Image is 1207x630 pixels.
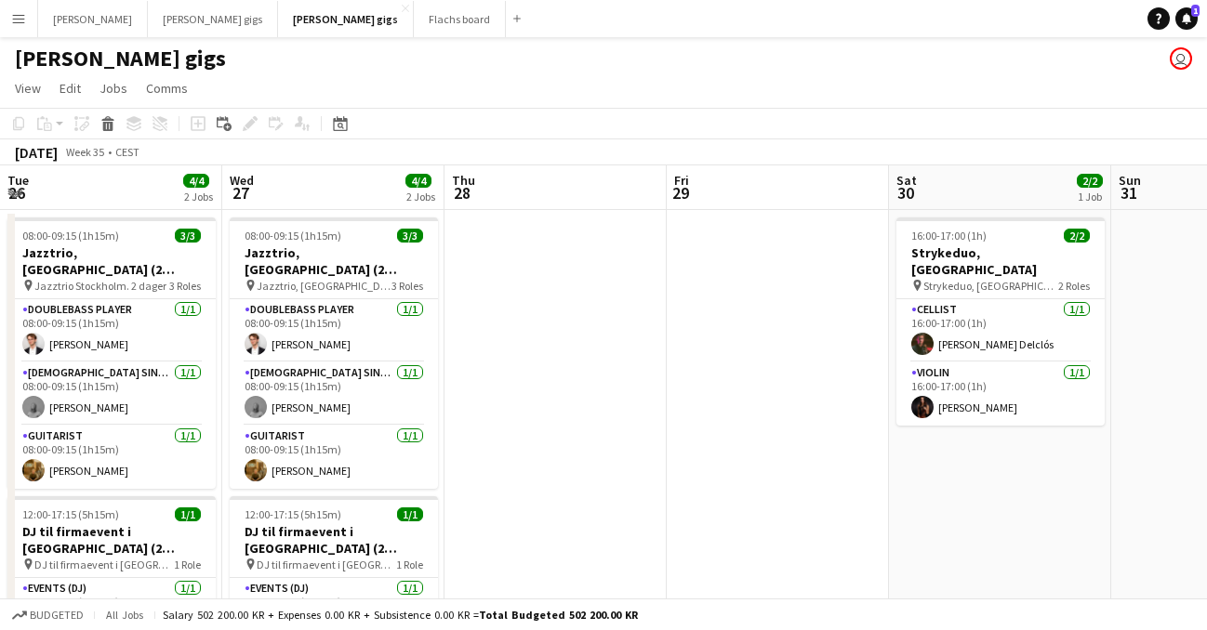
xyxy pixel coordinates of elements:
button: [PERSON_NAME] gigs [148,1,278,37]
span: 3/3 [175,229,201,243]
h3: Strykeduo, [GEOGRAPHIC_DATA] [896,244,1105,278]
span: 31 [1116,182,1141,203]
h3: Jazztrio, [GEOGRAPHIC_DATA] (2 dager) [230,244,438,278]
a: View [7,76,48,100]
app-card-role: Guitarist1/108:00-09:15 (1h15m)[PERSON_NAME] [7,426,216,489]
app-job-card: 08:00-09:15 (1h15m)3/3Jazztrio, [GEOGRAPHIC_DATA] (2 dager) Jazztrio, [GEOGRAPHIC_DATA] (2 dager)... [230,217,438,489]
span: 1 [1191,5,1200,17]
app-card-role: Guitarist1/108:00-09:15 (1h15m)[PERSON_NAME] [230,426,438,489]
span: Sun [1119,172,1141,189]
span: 2 Roles [1058,279,1090,293]
app-job-card: 16:00-17:00 (1h)2/2Strykeduo, [GEOGRAPHIC_DATA] Strykeduo, [GEOGRAPHIC_DATA]2 RolesCellist1/116:0... [896,217,1105,426]
app-card-role: Doublebass Player1/108:00-09:15 (1h15m)[PERSON_NAME] [7,299,216,362]
h3: DJ til firmaevent i [GEOGRAPHIC_DATA] (2 dager) [230,523,438,557]
span: Strykeduo, [GEOGRAPHIC_DATA] [923,279,1058,293]
button: [PERSON_NAME] gigs [278,1,414,37]
span: 26 [5,182,29,203]
span: 4/4 [183,174,209,188]
a: Edit [52,76,88,100]
span: 3 Roles [391,279,423,293]
span: 1 Role [174,558,201,571]
span: View [15,80,41,97]
a: Comms [139,76,195,100]
span: Total Budgeted 502 200.00 KR [479,608,638,622]
span: 4/4 [405,174,431,188]
span: 1 Role [396,558,423,571]
div: 2 Jobs [184,190,213,203]
a: 1 [1175,7,1198,30]
span: 27 [227,182,254,203]
span: Week 35 [61,145,108,159]
span: 1/1 [175,507,201,521]
h3: Jazztrio, [GEOGRAPHIC_DATA] (2 dager) [7,244,216,278]
div: CEST [115,145,139,159]
a: Jobs [92,76,135,100]
span: Tue [7,172,29,189]
span: Jobs [99,80,127,97]
span: 08:00-09:15 (1h15m) [22,229,119,243]
div: 1 Job [1078,190,1102,203]
span: Sat [896,172,917,189]
app-card-role: Cellist1/116:00-17:00 (1h)[PERSON_NAME] Delclós [896,299,1105,362]
span: Thu [452,172,475,189]
h1: [PERSON_NAME] gigs [15,45,226,72]
app-job-card: 08:00-09:15 (1h15m)3/3Jazztrio, [GEOGRAPHIC_DATA] (2 dager) Jazztrio Stockholm. 2 dager3 RolesDou... [7,217,216,489]
span: Edit [60,80,81,97]
span: DJ til firmaevent i [GEOGRAPHIC_DATA] [34,558,174,571]
span: 28 [449,182,475,203]
button: [PERSON_NAME] [38,1,148,37]
span: Budgeted [30,609,84,622]
span: 3 Roles [169,279,201,293]
div: Salary 502 200.00 KR + Expenses 0.00 KR + Subsistence 0.00 KR = [163,608,638,622]
span: 30 [894,182,917,203]
div: 2 Jobs [406,190,435,203]
span: 1/1 [397,507,423,521]
app-card-role: Doublebass Player1/108:00-09:15 (1h15m)[PERSON_NAME] [230,299,438,362]
span: Jazztrio, [GEOGRAPHIC_DATA] (2 dager) [257,279,391,293]
button: Budgeted [9,605,86,625]
app-card-role: Violin1/116:00-17:00 (1h)[PERSON_NAME] [896,362,1105,426]
div: [DATE] [15,143,58,162]
span: DJ til firmaevent i [GEOGRAPHIC_DATA] [257,558,396,571]
app-card-role: [DEMOGRAPHIC_DATA] Singer1/108:00-09:15 (1h15m)[PERSON_NAME] [230,362,438,426]
span: 12:00-17:15 (5h15m) [245,507,341,521]
h3: DJ til firmaevent i [GEOGRAPHIC_DATA] (2 dager) [7,523,216,557]
span: Jazztrio Stockholm. 2 dager [34,279,166,293]
span: 08:00-09:15 (1h15m) [245,229,341,243]
span: 2/2 [1077,174,1103,188]
span: Comms [146,80,188,97]
button: Flachs board [414,1,506,37]
span: 16:00-17:00 (1h) [911,229,987,243]
span: Fri [674,172,689,189]
app-user-avatar: Hedvig Christiansen [1170,47,1192,70]
span: 2/2 [1064,229,1090,243]
span: 12:00-17:15 (5h15m) [22,507,119,521]
span: All jobs [102,608,147,622]
span: 3/3 [397,229,423,243]
span: 29 [671,182,689,203]
app-card-role: [DEMOGRAPHIC_DATA] Singer1/108:00-09:15 (1h15m)[PERSON_NAME] [7,362,216,426]
span: Wed [230,172,254,189]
